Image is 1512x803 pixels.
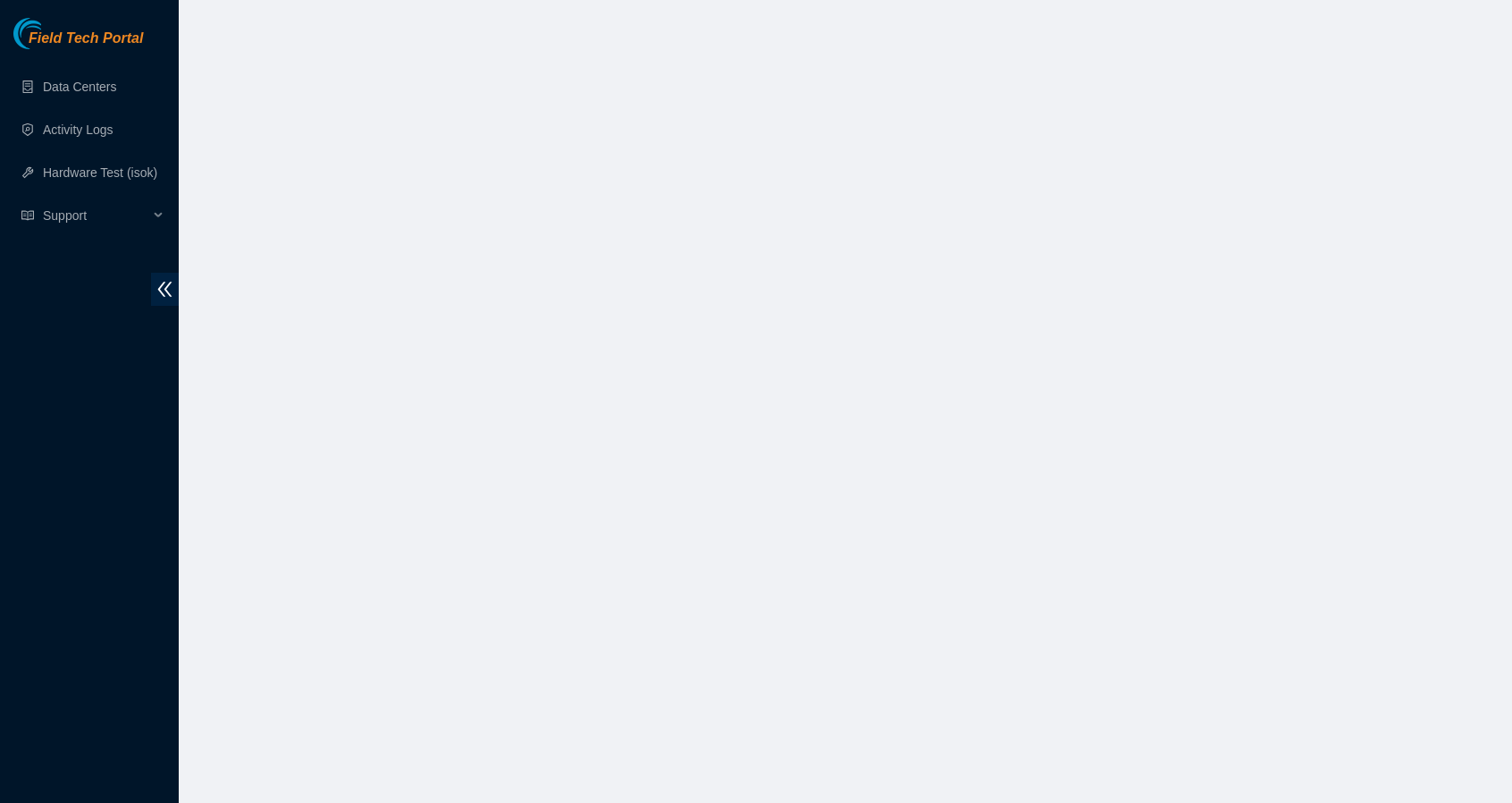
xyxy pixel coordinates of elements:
[151,273,179,306] span: double-left
[13,18,90,49] img: Akamai Technologies
[43,165,157,180] a: Hardware Test (isok)
[43,123,113,137] a: Activity Logs
[29,30,143,47] span: Field Tech Portal
[13,32,143,55] a: Akamai TechnologiesField Tech Portal
[21,209,34,222] span: read
[43,80,116,94] a: Data Centers
[43,198,148,233] span: Support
